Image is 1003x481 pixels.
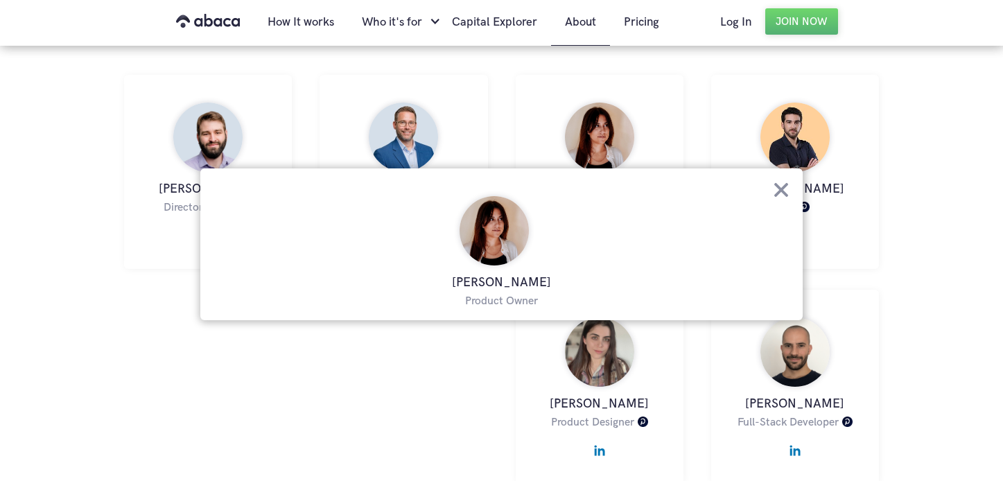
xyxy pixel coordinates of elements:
img: Pixelmatters [799,202,810,212]
img: https://pt.linkedin.com/in/joaomnb [790,438,801,456]
img: https://pt.linkedin.com/in/gabrielarocha95 [594,438,605,456]
h3: [PERSON_NAME] [725,394,865,414]
h3: [PERSON_NAME] [214,272,788,293]
img: Pixelmatters [638,417,648,427]
h4: Full-Stack Developer [738,416,839,429]
h4: Product Owner [465,295,538,308]
h4: Director, Abaca [164,201,238,214]
h3: [PERSON_NAME] [530,394,670,414]
h3: [PERSON_NAME] [138,179,278,200]
h4: Product Designer [551,416,634,429]
a: Join Now [765,8,838,35]
img: Pixelmatters [842,417,853,427]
